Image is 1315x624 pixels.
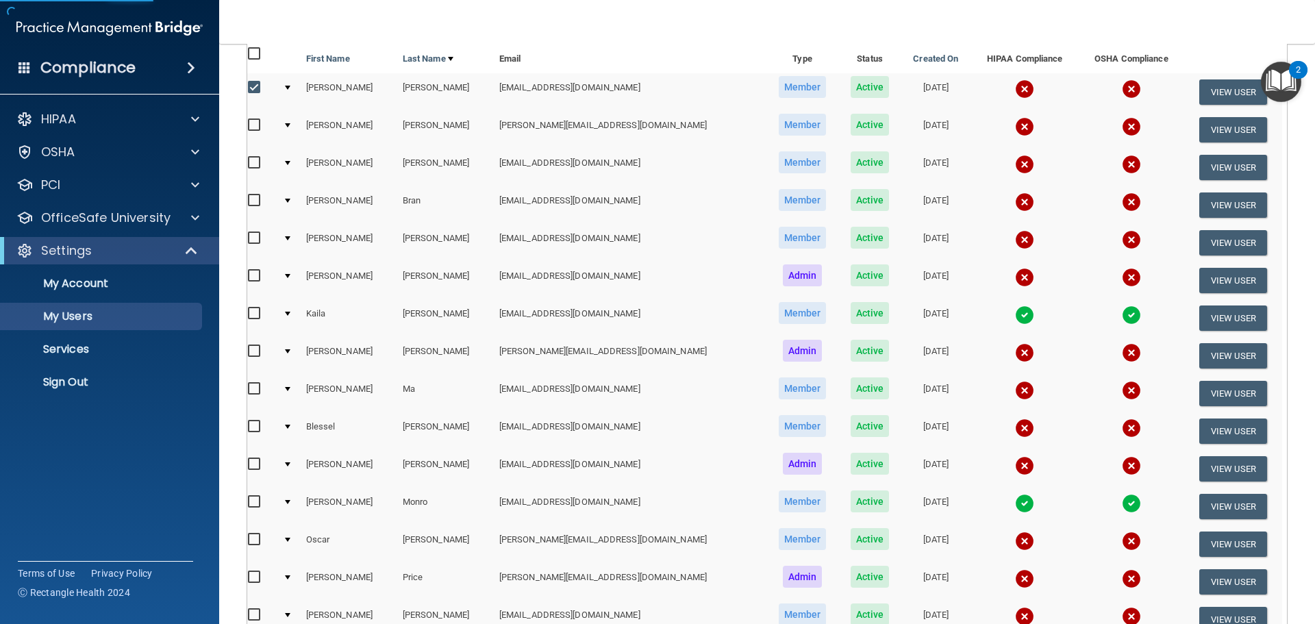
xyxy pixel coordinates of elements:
[301,412,397,450] td: Blessel
[41,210,171,226] p: OfficeSafe University
[901,412,970,450] td: [DATE]
[301,262,397,299] td: [PERSON_NAME]
[1122,494,1141,513] img: tick.e7d51cea.svg
[41,144,75,160] p: OSHA
[779,528,827,550] span: Member
[9,310,196,323] p: My Users
[494,525,766,563] td: [PERSON_NAME][EMAIL_ADDRESS][DOMAIN_NAME]
[41,177,60,193] p: PCI
[1199,268,1267,293] button: View User
[851,415,890,437] span: Active
[301,450,397,488] td: [PERSON_NAME]
[397,299,494,337] td: [PERSON_NAME]
[41,111,76,127] p: HIPAA
[1122,155,1141,174] img: cross.ca9f0e7f.svg
[1199,343,1267,369] button: View User
[397,186,494,224] td: Bran
[494,337,766,375] td: [PERSON_NAME][EMAIL_ADDRESS][DOMAIN_NAME]
[494,73,766,111] td: [EMAIL_ADDRESS][DOMAIN_NAME]
[851,114,890,136] span: Active
[913,51,958,67] a: Created On
[851,340,890,362] span: Active
[1122,419,1141,438] img: cross.ca9f0e7f.svg
[779,415,827,437] span: Member
[901,73,970,111] td: [DATE]
[301,224,397,262] td: [PERSON_NAME]
[397,224,494,262] td: [PERSON_NAME]
[1122,192,1141,212] img: cross.ca9f0e7f.svg
[397,337,494,375] td: [PERSON_NAME]
[1199,569,1267,595] button: View User
[1015,117,1034,136] img: cross.ca9f0e7f.svg
[18,566,75,580] a: Terms of Use
[1015,230,1034,249] img: cross.ca9f0e7f.svg
[1015,155,1034,174] img: cross.ca9f0e7f.svg
[1199,532,1267,557] button: View User
[1015,381,1034,400] img: cross.ca9f0e7f.svg
[494,563,766,601] td: [PERSON_NAME][EMAIL_ADDRESS][DOMAIN_NAME]
[397,412,494,450] td: [PERSON_NAME]
[16,111,199,127] a: HIPAA
[16,177,199,193] a: PCI
[1199,155,1267,180] button: View User
[494,375,766,412] td: [EMAIL_ADDRESS][DOMAIN_NAME]
[1199,419,1267,444] button: View User
[494,186,766,224] td: [EMAIL_ADDRESS][DOMAIN_NAME]
[494,224,766,262] td: [EMAIL_ADDRESS][DOMAIN_NAME]
[1122,305,1141,325] img: tick.e7d51cea.svg
[16,144,199,160] a: OSHA
[41,242,92,259] p: Settings
[397,375,494,412] td: Ma
[901,337,970,375] td: [DATE]
[1122,532,1141,551] img: cross.ca9f0e7f.svg
[1199,79,1267,105] button: View User
[1015,192,1034,212] img: cross.ca9f0e7f.svg
[301,563,397,601] td: [PERSON_NAME]
[301,375,397,412] td: [PERSON_NAME]
[301,488,397,525] td: [PERSON_NAME]
[779,189,827,211] span: Member
[1199,381,1267,406] button: View User
[851,264,890,286] span: Active
[783,566,823,588] span: Admin
[851,76,890,98] span: Active
[397,262,494,299] td: [PERSON_NAME]
[494,488,766,525] td: [EMAIL_ADDRESS][DOMAIN_NAME]
[1015,456,1034,475] img: cross.ca9f0e7f.svg
[16,210,199,226] a: OfficeSafe University
[397,73,494,111] td: [PERSON_NAME]
[18,586,130,599] span: Ⓒ Rectangle Health 2024
[851,377,890,399] span: Active
[901,224,970,262] td: [DATE]
[1122,381,1141,400] img: cross.ca9f0e7f.svg
[783,264,823,286] span: Admin
[1122,230,1141,249] img: cross.ca9f0e7f.svg
[970,40,1079,73] th: HIPAA Compliance
[1247,529,1299,582] iframe: Drift Widget Chat Controller
[91,566,153,580] a: Privacy Policy
[1015,305,1034,325] img: tick.e7d51cea.svg
[1122,268,1141,287] img: cross.ca9f0e7f.svg
[901,186,970,224] td: [DATE]
[301,337,397,375] td: [PERSON_NAME]
[301,73,397,111] td: [PERSON_NAME]
[1015,419,1034,438] img: cross.ca9f0e7f.svg
[1122,79,1141,99] img: cross.ca9f0e7f.svg
[851,453,890,475] span: Active
[1015,532,1034,551] img: cross.ca9f0e7f.svg
[1199,494,1267,519] button: View User
[9,277,196,290] p: My Account
[779,151,827,173] span: Member
[851,227,890,249] span: Active
[301,525,397,563] td: Oscar
[397,525,494,563] td: [PERSON_NAME]
[901,450,970,488] td: [DATE]
[1261,62,1301,102] button: Open Resource Center, 2 new notifications
[9,375,196,389] p: Sign Out
[1015,79,1034,99] img: cross.ca9f0e7f.svg
[494,299,766,337] td: [EMAIL_ADDRESS][DOMAIN_NAME]
[851,528,890,550] span: Active
[1015,268,1034,287] img: cross.ca9f0e7f.svg
[901,149,970,186] td: [DATE]
[779,302,827,324] span: Member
